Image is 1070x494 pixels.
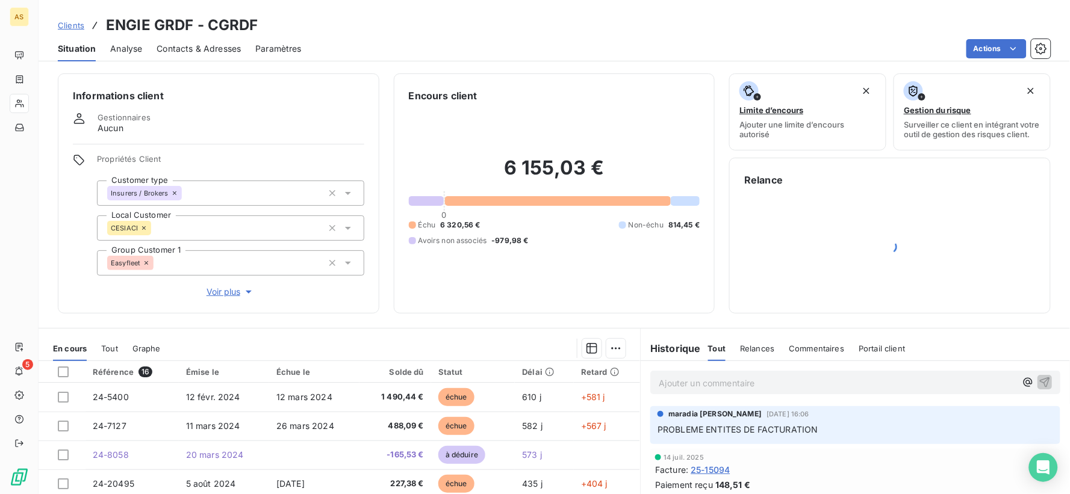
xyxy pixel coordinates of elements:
[154,258,163,268] input: Ajouter une valeur
[581,367,633,377] div: Retard
[73,88,364,103] h6: Informations client
[186,478,236,489] span: 5 août 2024
[664,454,704,461] span: 14 juil. 2025
[106,14,258,36] h3: ENGIE GRDF - CGRDF
[182,188,191,199] input: Ajouter une valeur
[438,475,474,493] span: échue
[629,220,664,230] span: Non-échu
[367,478,424,490] span: 227,38 €
[581,392,605,402] span: +581 j
[418,235,487,246] span: Avoirs non associés
[438,417,474,435] span: échue
[668,409,762,419] span: maradia [PERSON_NAME]
[767,410,809,418] span: [DATE] 16:06
[655,463,688,476] span: Facture :
[789,344,845,353] span: Commentaires
[186,392,240,402] span: 12 févr. 2024
[276,392,332,402] span: 12 mars 2024
[110,43,142,55] span: Analyse
[658,424,818,434] span: PROBLEME ENTITES DE FACTURATION
[255,43,302,55] span: Paramètres
[859,344,905,353] span: Portail client
[409,88,477,103] h6: Encours client
[151,223,161,233] input: Ajouter une valeur
[93,449,129,460] span: 24-8058
[522,421,543,431] span: 582 j
[522,478,543,489] span: 435 j
[111,190,169,197] span: Insurers / Brokers
[655,478,713,491] span: Paiement reçu
[97,154,364,171] span: Propriétés Client
[186,421,240,431] span: 11 mars 2024
[522,392,541,402] span: 610 j
[58,19,84,31] a: Clients
[98,122,123,134] span: Aucun
[10,468,29,487] img: Logo LeanPay
[93,366,172,377] div: Référence
[440,220,481,230] span: 6 320,56 €
[93,478,134,489] span: 24-20495
[522,367,567,377] div: Délai
[492,235,529,246] span: -979,98 €
[276,421,334,431] span: 26 mars 2024
[744,173,1036,187] h6: Relance
[367,367,424,377] div: Solde dû
[409,156,700,192] h2: 6 155,03 €
[522,449,542,460] span: 573 j
[138,366,152,377] span: 16
[438,388,474,406] span: échue
[1029,453,1058,482] div: Open Intercom Messenger
[186,449,244,460] span: 20 mars 2024
[276,478,305,489] span: [DATE]
[438,367,508,377] div: Statut
[641,341,701,356] h6: Historique
[438,446,485,464] span: à déduire
[581,478,608,489] span: +404 j
[101,344,118,353] span: Tout
[93,421,126,431] span: 24-7127
[708,344,726,353] span: Tout
[58,43,96,55] span: Situation
[93,392,129,402] span: 24-5400
[276,367,352,377] div: Échue le
[186,367,262,377] div: Émise le
[58,20,84,30] span: Clients
[367,449,424,461] span: -165,53 €
[581,421,606,431] span: +567 j
[904,105,971,115] span: Gestion du risque
[367,391,424,403] span: 1 490,44 €
[111,259,140,267] span: Easyfleet
[53,344,87,353] span: En cours
[98,113,151,122] span: Gestionnaires
[132,344,161,353] span: Graphe
[739,105,803,115] span: Limite d’encours
[111,224,138,232] span: CESIACI
[894,73,1051,150] button: Gestion du risqueSurveiller ce client en intégrant votre outil de gestion des risques client.
[10,7,29,26] div: AS
[904,120,1040,139] span: Surveiller ce client en intégrant votre outil de gestion des risques client.
[22,359,33,370] span: 5
[442,210,447,220] span: 0
[418,220,436,230] span: Échu
[367,420,424,432] span: 488,09 €
[668,220,700,230] span: 814,45 €
[97,285,364,298] button: Voir plus
[207,286,255,298] span: Voir plus
[739,120,876,139] span: Ajouter une limite d’encours autorisé
[157,43,241,55] span: Contacts & Adresses
[715,478,750,491] span: 148,51 €
[740,344,774,353] span: Relances
[966,39,1027,58] button: Actions
[691,463,730,476] span: 25-15094
[729,73,886,150] button: Limite d’encoursAjouter une limite d’encours autorisé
